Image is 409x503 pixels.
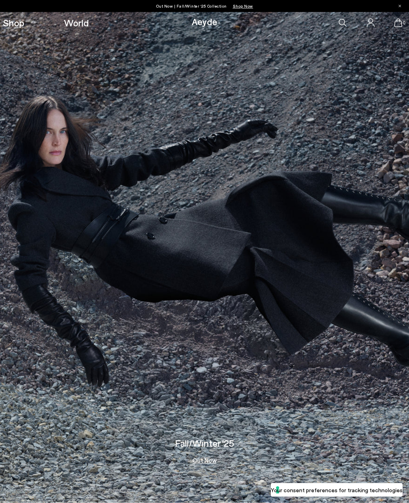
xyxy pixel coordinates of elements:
[192,16,217,27] a: Aeyde
[193,457,216,463] a: Out Now
[64,18,89,28] a: World
[233,4,253,8] span: Navigate to /collections/new-in
[175,438,234,448] h3: Fall/Winter '25
[271,483,403,497] button: Your consent preferences for tracking technologies
[271,486,403,494] label: Your consent preferences for tracking technologies
[394,18,402,27] a: 0
[156,2,253,10] p: Out Now | Fall/Winter ‘25 Collection
[3,18,24,28] a: Shop
[402,21,406,25] span: 0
